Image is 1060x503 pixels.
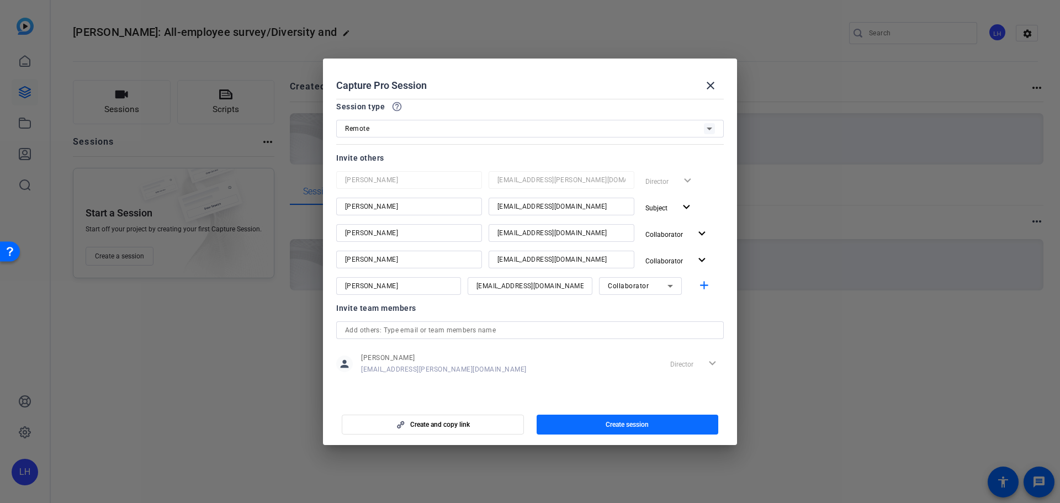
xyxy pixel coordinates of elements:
[606,420,649,429] span: Create session
[361,353,527,362] span: [PERSON_NAME]
[336,100,385,113] span: Session type
[345,226,473,240] input: Name...
[680,200,693,214] mat-icon: expand_more
[497,173,626,187] input: Email...
[476,279,584,293] input: Email...
[645,204,667,212] span: Subject
[695,253,709,267] mat-icon: expand_more
[345,125,369,133] span: Remote
[345,200,473,213] input: Name...
[336,356,353,372] mat-icon: person
[537,415,719,435] button: Create session
[641,198,698,218] button: Subject
[345,253,473,266] input: Name...
[695,227,709,241] mat-icon: expand_more
[391,101,402,112] mat-icon: help_outline
[410,420,470,429] span: Create and copy link
[697,279,711,293] mat-icon: add
[641,251,713,271] button: Collaborator
[641,224,713,244] button: Collaborator
[645,257,683,265] span: Collaborator
[345,324,715,337] input: Add others: Type email or team members name
[336,301,724,315] div: Invite team members
[336,151,724,165] div: Invite others
[342,415,524,435] button: Create and copy link
[497,200,626,213] input: Email...
[345,173,473,187] input: Name...
[645,231,683,239] span: Collaborator
[336,72,724,99] div: Capture Pro Session
[345,279,452,293] input: Name...
[608,282,649,290] span: Collaborator
[497,253,626,266] input: Email...
[361,365,527,374] span: [EMAIL_ADDRESS][PERSON_NAME][DOMAIN_NAME]
[497,226,626,240] input: Email...
[704,79,717,92] mat-icon: close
